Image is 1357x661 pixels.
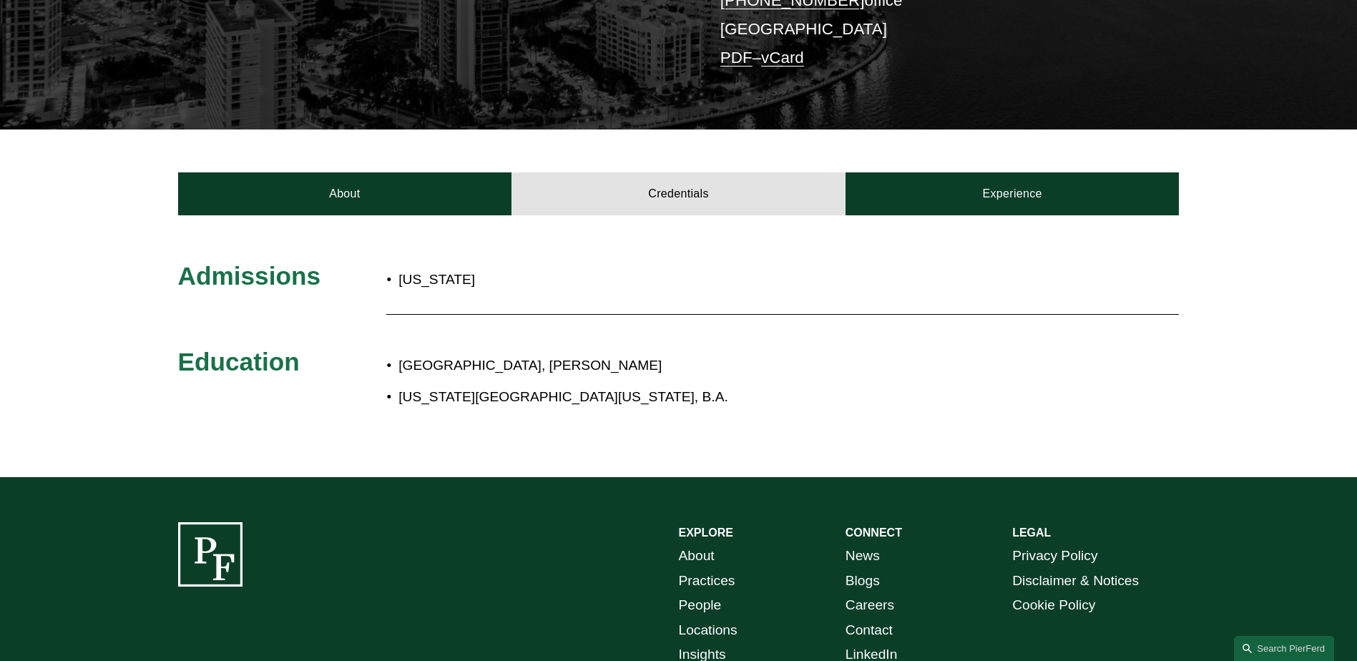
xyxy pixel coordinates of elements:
a: Disclaimer & Notices [1012,569,1139,594]
strong: EXPLORE [679,527,733,539]
a: PDF [720,49,753,67]
a: Contact [846,618,893,643]
p: [US_STATE][GEOGRAPHIC_DATA][US_STATE], B.A. [398,385,1054,410]
a: News [846,544,880,569]
a: Blogs [846,569,880,594]
span: Admissions [178,262,320,290]
a: People [679,593,722,618]
span: Education [178,348,300,376]
a: Privacy Policy [1012,544,1097,569]
a: Careers [846,593,894,618]
p: [US_STATE] [398,268,762,293]
a: Search this site [1234,636,1334,661]
a: About [679,544,715,569]
a: vCard [761,49,804,67]
strong: LEGAL [1012,527,1051,539]
a: Cookie Policy [1012,593,1095,618]
a: About [178,172,512,215]
a: Credentials [511,172,846,215]
a: Locations [679,618,738,643]
a: Experience [846,172,1180,215]
p: [GEOGRAPHIC_DATA], [PERSON_NAME] [398,353,1054,378]
a: Practices [679,569,735,594]
strong: CONNECT [846,527,902,539]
